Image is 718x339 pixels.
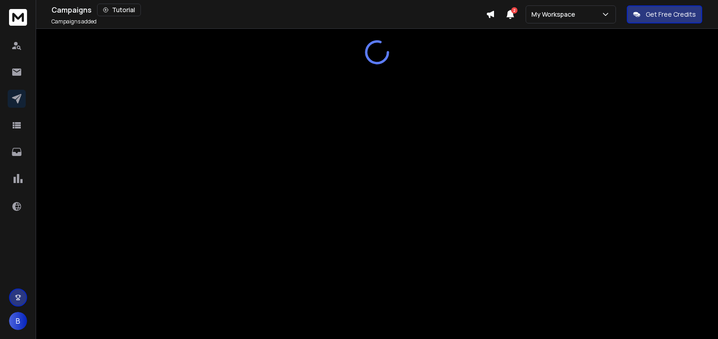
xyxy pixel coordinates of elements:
[511,7,518,14] span: 2
[97,4,141,16] button: Tutorial
[646,10,696,19] p: Get Free Credits
[51,4,486,16] div: Campaigns
[627,5,702,23] button: Get Free Credits
[9,312,27,330] button: B
[51,18,97,25] p: Campaigns added
[532,10,579,19] p: My Workspace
